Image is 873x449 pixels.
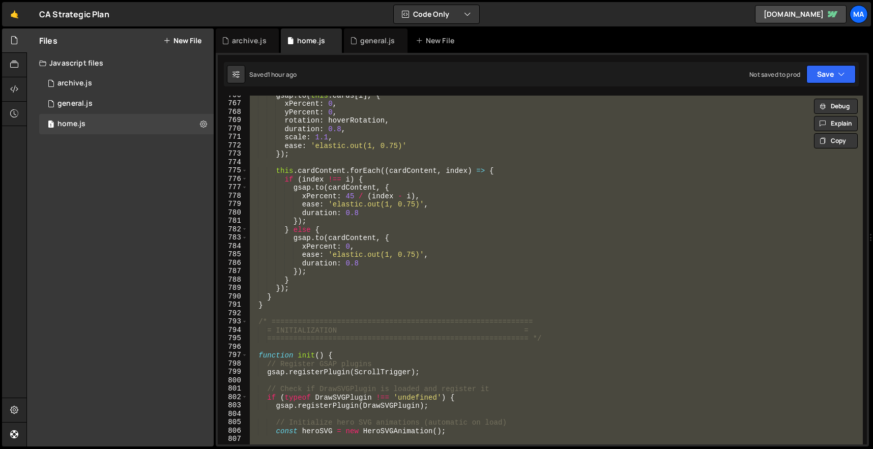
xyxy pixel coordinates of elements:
div: 802 [218,393,248,402]
div: 792 [218,309,248,318]
div: Javascript files [27,53,214,73]
div: 775 [218,166,248,175]
div: 789 [218,284,248,292]
div: 793 [218,317,248,326]
div: 771 [218,133,248,141]
div: Not saved to prod [749,70,800,79]
div: 784 [218,242,248,251]
div: 799 [218,368,248,376]
div: 794 [218,326,248,335]
div: 797 [218,351,248,360]
div: New File [416,36,458,46]
div: 787 [218,267,248,276]
div: general.js [360,36,395,46]
div: 776 [218,175,248,184]
div: 17131/47267.js [39,114,214,134]
div: 770 [218,125,248,133]
div: 798 [218,360,248,368]
a: [DOMAIN_NAME] [755,5,847,23]
div: archive.js [57,79,92,88]
a: 🤙 [2,2,27,26]
div: 796 [218,343,248,351]
div: 17131/47264.js [39,94,214,114]
div: 768 [218,108,248,116]
a: Ma [850,5,868,23]
div: 788 [218,276,248,284]
div: 780 [218,208,248,217]
div: archive.js [232,36,267,46]
button: Save [806,65,856,83]
div: home.js [57,119,85,129]
div: 779 [218,200,248,208]
div: 785 [218,250,248,259]
div: 804 [218,410,248,418]
div: 17131/47521.js [39,73,214,94]
span: 1 [48,121,54,129]
div: 786 [218,259,248,267]
div: general.js [57,99,93,108]
button: New File [163,37,201,45]
div: 782 [218,225,248,234]
div: 805 [218,418,248,427]
button: Copy [814,133,858,148]
div: 769 [218,116,248,125]
div: 806 [218,427,248,435]
button: Explain [814,116,858,131]
div: 772 [218,141,248,150]
div: 800 [218,376,248,385]
div: home.js [297,36,325,46]
div: 783 [218,233,248,242]
div: CA Strategic Plan [39,8,109,20]
div: 801 [218,384,248,393]
button: Code Only [394,5,479,23]
div: 777 [218,183,248,192]
div: 778 [218,192,248,200]
div: 791 [218,301,248,309]
div: 767 [218,99,248,108]
div: 781 [218,217,248,225]
div: 807 [218,435,248,443]
h2: Files [39,35,57,46]
div: 803 [218,401,248,410]
div: 773 [218,149,248,158]
div: 774 [218,158,248,167]
div: 1 hour ago [268,70,297,79]
button: Debug [814,99,858,114]
div: 795 [218,334,248,343]
div: Saved [249,70,297,79]
div: 790 [218,292,248,301]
